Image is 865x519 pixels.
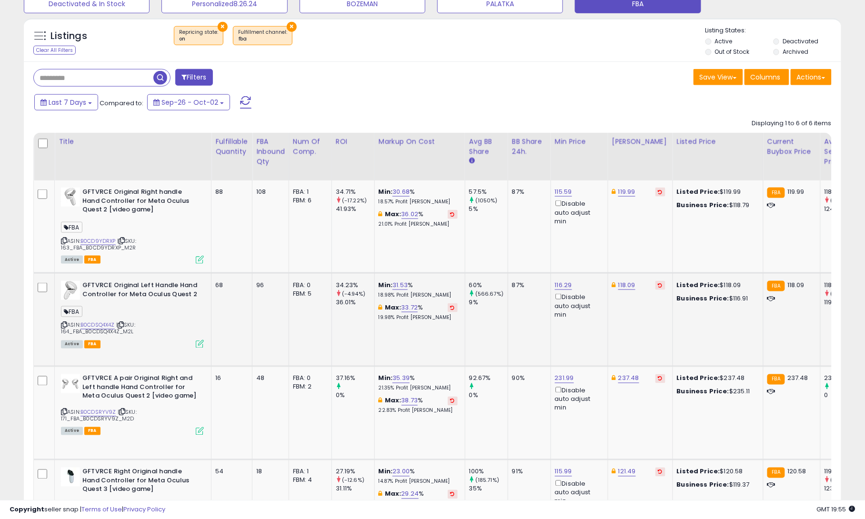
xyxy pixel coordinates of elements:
[179,29,218,43] span: Repricing state :
[783,48,808,56] label: Archived
[612,137,669,147] div: [PERSON_NAME]
[677,480,729,489] b: Business Price:
[82,281,198,301] b: GFTVRCE Original Left Handle Hand Controller for Meta Oculus Quest 2
[392,187,410,197] a: 30.68
[336,188,374,196] div: 34.71%
[555,374,574,383] a: 231.99
[787,280,805,289] span: 118.09
[238,36,287,42] div: fba
[123,505,165,514] a: Privacy Policy
[618,467,636,477] a: 121.49
[402,303,418,312] a: 33.72
[767,137,816,157] div: Current Buybox Price
[831,197,854,204] small: (-4.74%)
[336,281,374,289] div: 34.23%
[555,385,601,412] div: Disable auto adjust min
[677,187,720,196] b: Listed Price:
[293,476,324,485] div: FBM: 4
[825,188,863,196] div: 118.94
[61,321,135,336] span: | SKU: 164_FBA_B0CDSQ4X4Z_M2L
[677,467,720,476] b: Listed Price:
[677,294,729,303] b: Business Price:
[402,396,418,406] a: 38.73
[61,188,204,263] div: ASIN:
[469,485,508,493] div: 35%
[61,374,204,434] div: ASIN:
[825,281,863,289] div: 118.51
[336,205,374,213] div: 41.93%
[379,281,458,299] div: %
[555,199,601,226] div: Disable auto adjust min
[218,22,228,32] button: ×
[385,210,402,219] b: Max:
[379,292,458,299] p: 18.98% Profit [PERSON_NAME]
[512,137,547,157] div: BB Share 24h.
[10,505,165,514] div: seller snap | |
[293,468,324,476] div: FBA: 1
[293,137,328,157] div: Num of Comp.
[783,37,818,45] label: Deactivated
[287,22,297,32] button: ×
[555,292,601,319] div: Disable auto adjust min
[512,468,543,476] div: 91%
[831,477,851,484] small: (-2.8%)
[402,210,419,219] a: 36.02
[752,119,832,128] div: Displaying 1 to 6 of 6 items
[336,485,374,493] div: 31.11%
[256,468,282,476] div: 18
[555,479,601,506] div: Disable auto adjust min
[61,256,83,264] span: All listings currently available for purchase on Amazon
[84,340,101,349] span: FBA
[61,374,80,393] img: 31t9C2rg2cL._SL40_.jpg
[475,197,498,204] small: (1050%)
[715,48,750,56] label: Out of Stock
[379,374,458,392] div: %
[469,137,504,157] div: Avg BB Share
[293,374,324,383] div: FBA: 0
[385,489,402,499] b: Max:
[831,290,853,298] small: (-1.23%)
[751,72,781,82] span: Columns
[238,29,287,43] span: Fulfillment channel :
[469,298,508,307] div: 9%
[392,374,410,383] a: 35.39
[293,188,324,196] div: FBA: 1
[84,427,101,435] span: FBA
[379,188,458,205] div: %
[61,281,204,347] div: ASIN:
[787,187,805,196] span: 119.99
[336,391,374,400] div: 0%
[767,188,785,198] small: FBA
[215,468,245,476] div: 54
[374,133,465,180] th: The percentage added to the cost of goods (COGS) that forms the calculator for Min & Max prices.
[215,137,248,157] div: Fulfillable Quantity
[293,281,324,289] div: FBA: 0
[10,505,44,514] strong: Copyright
[80,409,116,417] a: B0CDSRYV9Z
[825,374,863,383] div: 234.9
[825,137,859,167] div: Avg Selling Price
[825,468,863,476] div: 119.69
[379,210,458,228] div: %
[256,374,282,383] div: 48
[336,468,374,476] div: 27.19%
[82,374,198,403] b: GFTVRCE A pair Original Right and Left handle Hand Controller for Meta Oculus Quest 2 [video game]
[80,321,115,329] a: B0CDSQ4X4Z
[379,137,461,147] div: Markup on Cost
[677,481,756,489] div: $119.37
[825,485,863,493] div: 123.14
[379,490,458,508] div: %
[744,69,789,85] button: Columns
[161,98,218,107] span: Sep-26 - Oct-02
[100,99,143,108] span: Compared to:
[147,94,230,110] button: Sep-26 - Oct-02
[555,467,572,477] a: 115.99
[33,46,76,55] div: Clear All Filters
[256,281,282,289] div: 96
[379,314,458,321] p: 19.98% Profit [PERSON_NAME]
[61,237,136,251] span: | SKU: 163_FBA_B0CD9YDRXP_M2R
[80,237,116,245] a: B0CD9YDRXP
[677,137,759,147] div: Listed Price
[59,137,207,147] div: Title
[469,374,508,383] div: 92.67%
